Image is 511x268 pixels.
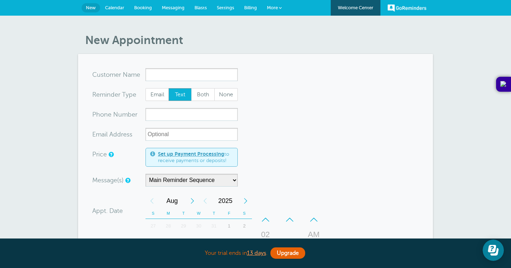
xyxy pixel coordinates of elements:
[92,131,105,138] span: Ema
[244,5,257,10] span: Billing
[92,208,123,214] label: Appt. Date
[192,89,214,101] span: Both
[145,88,169,101] label: Email
[105,5,124,10] span: Calendar
[134,5,152,10] span: Booking
[145,233,161,247] div: 3
[215,89,237,101] span: None
[237,233,252,247] div: Saturday, August 9
[217,5,234,10] span: Settings
[206,219,221,233] div: Thursday, July 31
[145,208,161,219] th: S
[237,208,252,219] th: S
[191,208,207,219] th: W
[176,219,191,233] div: 29
[161,233,176,247] div: Monday, August 4
[109,152,113,157] a: An optional price for the appointment. If you set a price, you can include a payment link in your...
[161,233,176,247] div: 4
[85,33,433,47] h1: New Appointment
[145,219,161,233] div: Sunday, July 27
[145,219,161,233] div: 27
[206,219,221,233] div: 31
[176,208,191,219] th: T
[221,208,237,219] th: F
[191,88,215,101] label: Both
[237,219,252,233] div: Saturday, August 2
[214,88,238,101] label: None
[104,111,122,118] span: ne Nu
[169,88,192,101] label: Text
[270,247,305,259] a: Upgrade
[257,227,274,242] div: 02
[104,71,128,78] span: tomer N
[199,194,211,208] div: Previous Year
[158,151,224,157] a: Set up Payment Processing
[86,5,96,10] span: New
[237,219,252,233] div: 2
[105,131,121,138] span: il Add
[239,194,252,208] div: Next Year
[145,128,238,141] input: Optional
[92,111,104,118] span: Pho
[92,151,107,157] label: Price
[169,89,192,101] span: Text
[146,89,169,101] span: Email
[206,208,221,219] th: T
[82,3,100,12] a: New
[191,219,207,233] div: 30
[194,5,207,10] span: Blasts
[145,233,161,247] div: Sunday, August 3
[305,227,322,242] div: AM
[191,233,207,247] div: Wednesday, August 6
[161,219,176,233] div: 28
[158,151,233,164] span: to receive payments or deposits!
[125,178,130,183] a: Simple templates and custom messages will use the reminder schedule set under Settings > Reminder...
[92,108,145,121] div: mber
[206,233,221,247] div: Thursday, August 7
[206,233,221,247] div: 7
[483,240,504,261] iframe: Resource center
[221,233,237,247] div: 8
[247,250,266,256] a: 13 days
[161,219,176,233] div: Monday, July 28
[176,233,191,247] div: 5
[221,233,237,247] div: Friday, August 8
[145,194,158,208] div: Previous Month
[191,219,207,233] div: Wednesday, July 30
[92,71,104,78] span: Cus
[92,91,136,98] label: Reminder Type
[162,5,185,10] span: Messaging
[161,208,176,219] th: M
[92,128,145,141] div: ress
[221,219,237,233] div: Friday, August 1
[158,194,186,208] span: August
[221,219,237,233] div: 1
[92,177,123,183] label: Message(s)
[176,219,191,233] div: Tuesday, July 29
[237,233,252,247] div: 9
[92,68,145,81] div: ame
[267,5,278,10] span: More
[186,194,199,208] div: Next Month
[211,194,239,208] span: 2025
[191,233,207,247] div: 6
[176,233,191,247] div: Tuesday, August 5
[78,246,433,261] div: Your trial ends in .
